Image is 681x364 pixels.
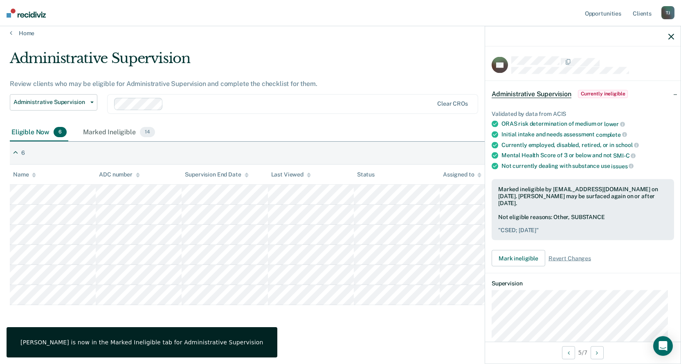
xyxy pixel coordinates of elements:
[10,50,521,73] div: Administrative Supervision
[81,124,156,142] div: Marked Ineligible
[443,171,481,178] div: Assigned to
[661,6,674,19] div: T J
[13,99,87,106] span: Administrative Supervision
[501,120,674,128] div: ORAS risk determination of medium or
[485,81,681,107] div: Administrative SupervisionCurrently ineligible
[498,213,668,234] div: Not eligible reasons: Other, SUBSTANCE
[99,171,140,178] div: ADC number
[10,29,671,37] a: Home
[498,227,668,234] pre: " CSED; [DATE] "
[548,255,591,262] span: Revert Changes
[492,280,674,287] dt: Supervision
[498,186,668,206] div: Marked ineligible by [EMAIL_ADDRESS][DOMAIN_NAME] on [DATE]. [PERSON_NAME] may be surfaced again ...
[501,152,674,159] div: Mental Health Score of 3 or below and not
[501,162,674,170] div: Not currently dealing with substance use
[185,171,248,178] div: Supervision End Date
[492,110,674,117] div: Validated by data from ACIS
[611,163,634,169] span: issues
[7,9,46,18] img: Recidiviz
[653,336,673,356] div: Open Intercom Messenger
[21,149,25,156] div: 6
[271,171,311,178] div: Last Viewed
[10,80,521,88] div: Review clients who may be eligible for Administrative Supervision and complete the checklist for ...
[20,339,263,346] div: [PERSON_NAME] is now in the Marked Ineligible tab for Administrative Supervision
[492,90,571,98] span: Administrative Supervision
[501,131,674,138] div: Initial intake and needs assessment
[140,127,155,138] span: 14
[613,152,636,159] span: SMI-C
[616,142,639,148] span: school
[485,341,681,363] div: 5 / 7
[10,124,68,142] div: Eligible Now
[604,121,625,127] span: lower
[501,141,674,149] div: Currently employed, disabled, retired, or in
[357,171,375,178] div: Status
[492,250,545,267] button: Mark ineligible
[596,131,627,138] span: complete
[437,100,468,107] div: Clear CROs
[54,127,67,138] span: 6
[578,90,628,98] span: Currently ineligible
[591,346,604,359] button: Next Opportunity
[13,171,36,178] div: Name
[562,346,575,359] button: Previous Opportunity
